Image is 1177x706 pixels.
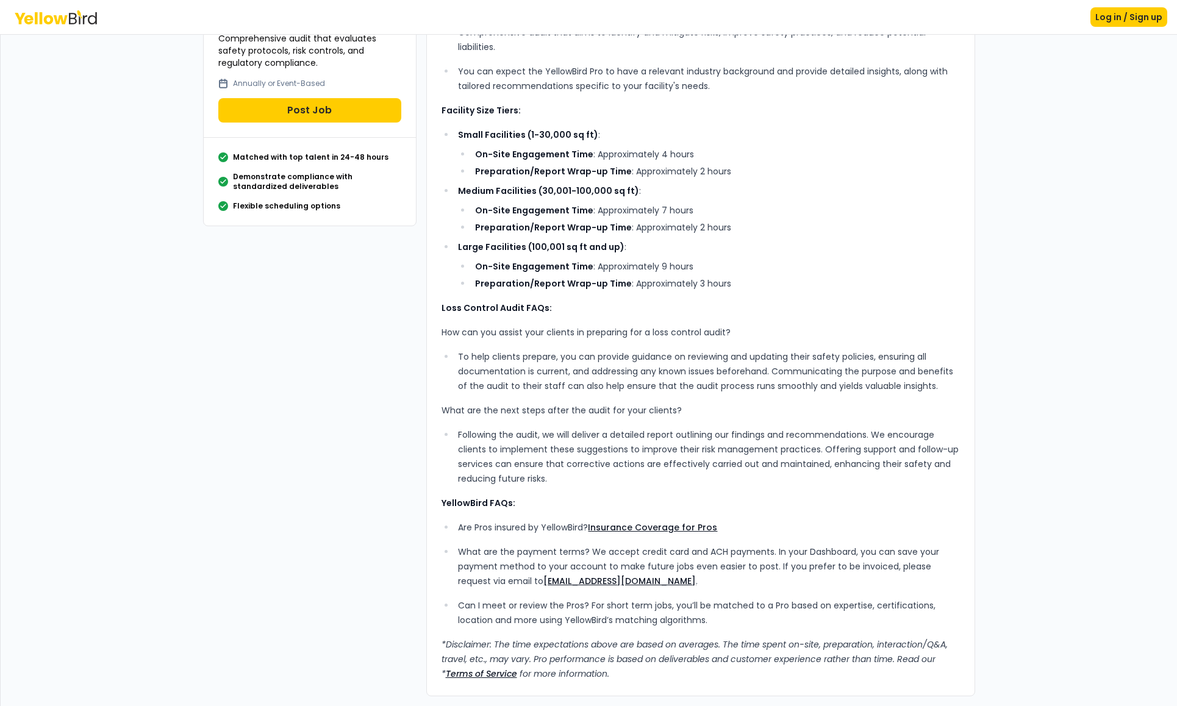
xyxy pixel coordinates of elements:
[1090,7,1167,27] button: Log in / Sign up
[458,25,959,54] p: Comprehensive audit that aims to identify and mitigate risks, improve safety practices, and reduc...
[455,427,960,486] li: Following the audit, we will deliver a detailed report outlining our findings and recommendations...
[458,64,959,93] p: You can expect the YellowBird Pro to have a relevant industry background and provide detailed ins...
[442,104,521,116] strong: Facility Size Tiers:
[233,152,388,162] p: Matched with top talent in 24-48 hours
[458,185,639,197] strong: Medium Facilities (30,001-100,000 sq ft)
[475,260,593,273] strong: On-Site Engagement Time
[475,165,632,177] strong: Preparation/Report Wrap-up Time
[233,172,401,191] p: Demonstrate compliance with standardized deliverables
[446,668,517,680] a: Terms of Service
[471,203,959,218] li: : Approximately 7 hours
[471,276,959,291] li: : Approximately 3 hours
[442,403,960,418] p: What are the next steps after the audit for your clients?
[471,147,959,162] li: : Approximately 4 hours
[475,204,593,216] strong: On-Site Engagement Time
[442,325,960,340] p: How can you assist your clients in preparing for a loss control audit?
[455,349,960,393] li: To help clients prepare, you can provide guidance on reviewing and updating their safety policies...
[458,544,959,588] p: What are the payment terms? We accept credit card and ACH payments. In your Dashboard, you can sa...
[218,98,401,123] button: Post Job
[218,32,401,69] p: Comprehensive audit that evaluates safety protocols, risk controls, and regulatory compliance.
[471,259,959,274] li: : Approximately 9 hours
[233,201,340,211] p: Flexible scheduling options
[520,668,609,680] em: for more information.
[471,220,959,235] li: : Approximately 2 hours
[458,520,959,535] p: Are Pros insured by YellowBird?
[475,277,632,290] strong: Preparation/Report Wrap-up Time
[455,184,960,235] li: :
[458,598,959,627] p: Can I meet or review the Pros? For short term jobs, you’ll be matched to a Pro based on expertise...
[475,221,632,234] strong: Preparation/Report Wrap-up Time
[442,638,948,680] em: *Disclaimer: The time expectations above are based on averages. The time spent on-site, preparati...
[543,575,696,587] a: [EMAIL_ADDRESS][DOMAIN_NAME]
[475,148,593,160] strong: On-Site Engagement Time
[588,521,717,533] a: Insurance Coverage for Pros
[458,241,624,253] strong: Large Facilities (100,001 sq ft and up)
[458,129,598,141] strong: Small Facilities (1-30,000 sq ft)
[471,164,959,179] li: : Approximately 2 hours
[442,497,515,509] strong: YellowBird FAQs:
[455,127,960,179] li: :
[233,79,325,88] p: Annually or Event-Based
[442,302,552,314] strong: Loss Control Audit FAQs:
[455,240,960,291] li: :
